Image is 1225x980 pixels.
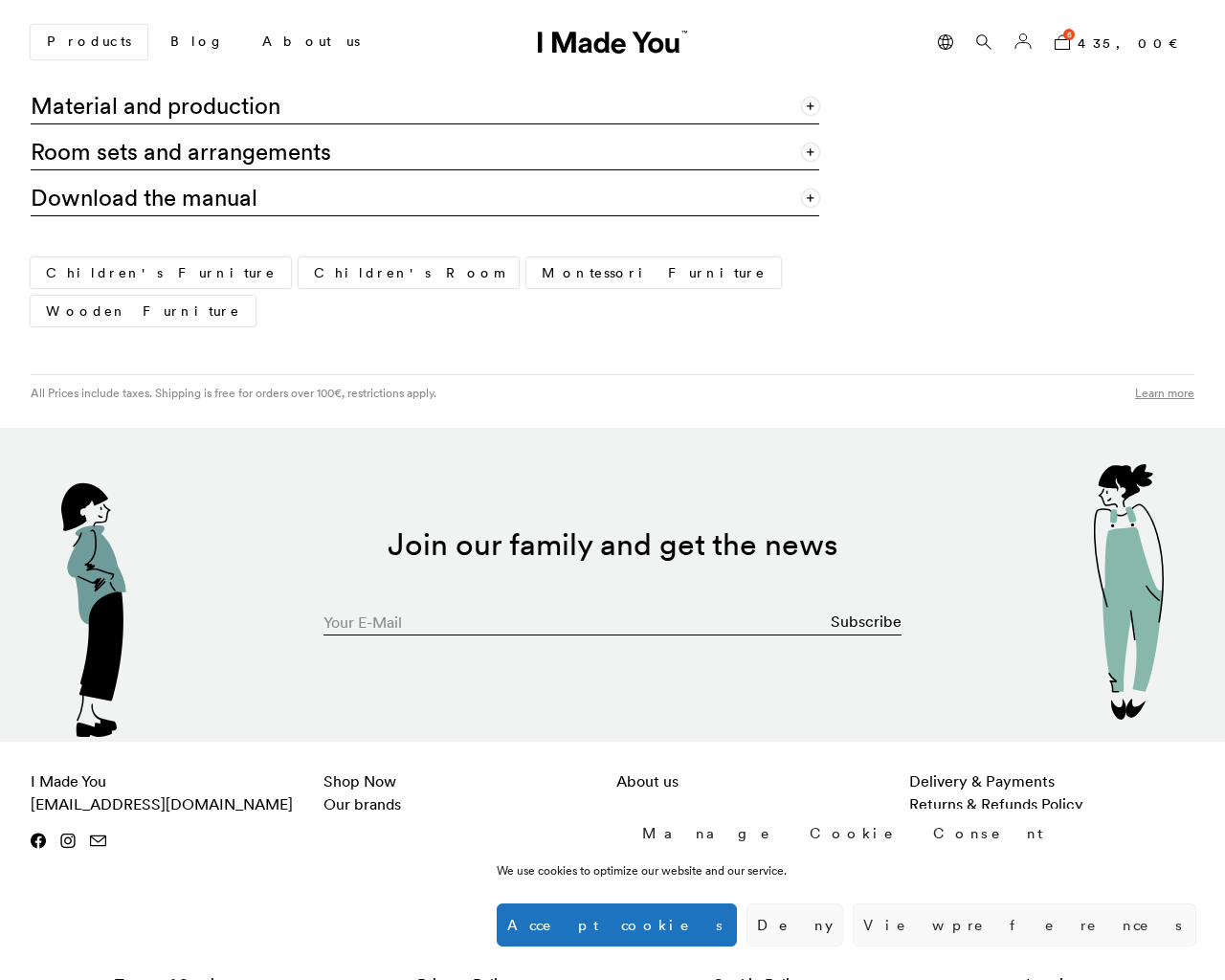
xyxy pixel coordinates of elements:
a: Blog [155,26,239,58]
a: Our brands [323,794,401,813]
a: 6 435,00€ [1047,24,1194,60]
div: Manage Cookie Consent [642,823,1052,843]
h2: Join our family and get the news [101,526,1124,563]
a: Wooden Furniture [31,296,256,326]
button: Deny [746,903,843,947]
a: Learn more [1135,385,1194,401]
span: € [1169,34,1194,52]
bdi: 435,00 [1078,34,1194,52]
button: Accept cookies [497,903,737,947]
a: Products [31,25,147,59]
a: About us [616,771,679,791]
p: All Prices include taxes. Shipping is free for orders over 100€, restrictions apply. [31,385,436,401]
a: Delivery & Payments [909,771,1055,791]
a: Returns & Refunds Policy [909,794,1083,813]
a: Children's Furniture [31,257,291,288]
button: Subscribe [831,602,902,640]
p: I Made You [31,770,316,814]
a: Room sets and arrangements [31,124,819,170]
button: View preferences [853,903,1196,947]
a: Material and production [31,78,819,124]
div: We use cookies to optimize our website and our service. [497,862,912,880]
a: About us [247,26,375,58]
a: [EMAIL_ADDRESS][DOMAIN_NAME] [31,794,293,813]
a: Shop Now [323,771,396,791]
a: Children's Room [299,257,519,288]
a: Montessori Furniture [526,257,781,288]
span: 6 [1063,29,1075,40]
a: Download the manual [31,170,819,216]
